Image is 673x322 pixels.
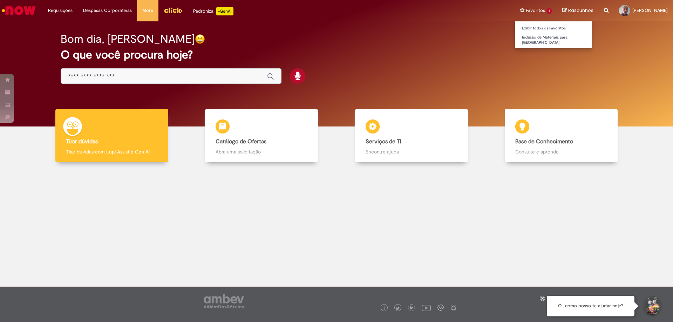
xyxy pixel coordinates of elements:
[562,7,593,14] a: Rascunhos
[422,303,431,312] img: logo_footer_youtube.png
[515,34,592,47] a: Inclusão de Materiais para [GEOGRAPHIC_DATA]
[487,109,637,163] a: Base de Conhecimento Consulte e aprenda
[515,138,573,145] b: Base de Conhecimento
[216,7,233,15] p: +GenAi
[526,7,545,14] span: Favoritos
[568,7,593,14] span: Rascunhos
[396,307,400,310] img: logo_footer_twitter.png
[641,296,662,317] button: Iniciar Conversa de Suporte
[216,138,266,145] b: Catálogo de Ofertas
[515,21,592,49] ul: Favoritos
[216,148,307,155] p: Abra uma solicitação
[366,148,457,155] p: Encontre ajuda
[66,138,98,145] b: Tirar dúvidas
[1,4,37,18] img: ServiceNow
[632,7,668,13] span: [PERSON_NAME]
[193,7,233,15] div: Padroniza
[66,148,158,155] p: Tirar dúvidas com Lupi Assist e Gen Ai
[48,7,73,14] span: Requisições
[187,109,337,163] a: Catálogo de Ofertas Abra uma solicitação
[515,25,592,32] a: Exibir todos os Favoritos
[547,296,634,316] div: Oi, como posso te ajudar hoje?
[83,7,132,14] span: Despesas Corporativas
[437,304,444,311] img: logo_footer_workplace.png
[61,49,613,61] h2: O que você procura hoje?
[336,109,487,163] a: Serviços de TI Encontre ajuda
[142,7,153,14] span: More
[450,304,457,311] img: logo_footer_naosei.png
[410,306,414,310] img: logo_footer_linkedin.png
[195,34,205,44] img: happy-face.png
[37,109,187,163] a: Tirar dúvidas Tirar dúvidas com Lupi Assist e Gen Ai
[61,33,195,45] h2: Bom dia, [PERSON_NAME]
[366,138,401,145] b: Serviços de TI
[204,294,244,308] img: logo_footer_ambev_rotulo_gray.png
[164,5,183,15] img: click_logo_yellow_360x200.png
[515,148,607,155] p: Consulte e aprenda
[546,8,552,14] span: 1
[382,307,386,310] img: logo_footer_facebook.png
